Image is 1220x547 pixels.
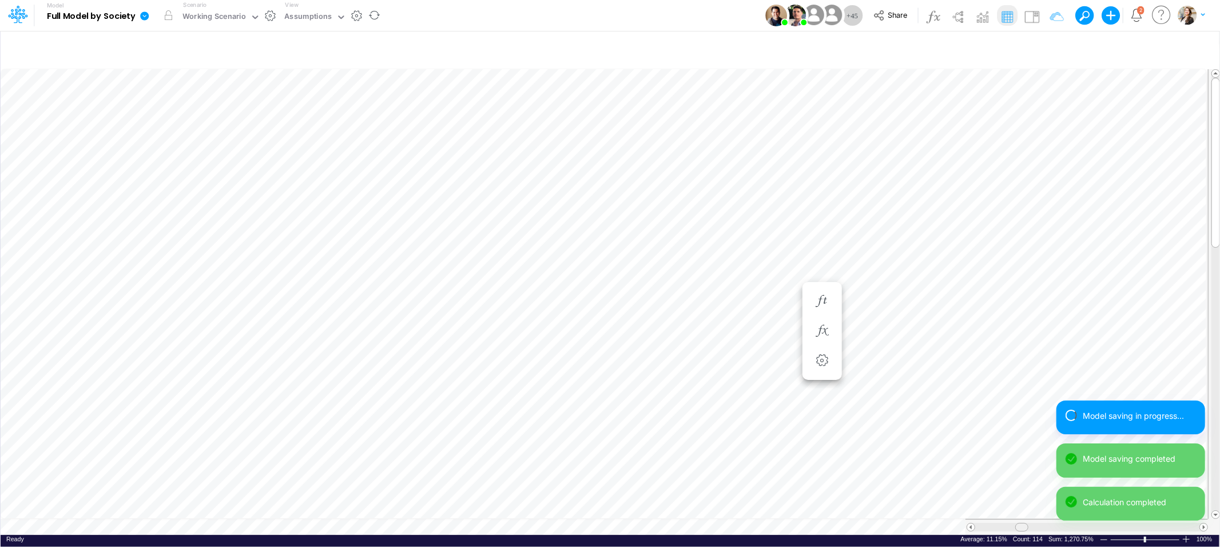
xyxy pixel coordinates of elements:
div: Zoom Out [1099,536,1108,544]
button: Share [868,7,915,25]
div: Zoom [1110,535,1182,544]
div: 2 unread items [1139,7,1142,13]
div: Zoom [1144,537,1146,542]
div: Zoom level [1197,535,1214,544]
div: Calculation completed [1083,496,1196,508]
input: Type a title here [10,36,971,60]
div: Average of selected cells [961,535,1008,544]
img: User Image Icon [765,5,787,26]
a: Notifications [1130,9,1143,22]
div: Zoom In [1182,535,1191,544]
span: Average: 11.15% [961,536,1008,542]
div: In Ready mode [6,535,24,544]
span: Sum: 1,270.75% [1048,536,1094,542]
span: Count: 114 [1013,536,1043,542]
img: User Image Icon [819,2,845,28]
span: 100% [1197,535,1214,544]
label: View [285,1,298,9]
div: Assumptions [285,11,332,24]
span: Ready [6,536,24,542]
label: Model [47,2,64,9]
div: Working Scenario [182,11,246,24]
div: Model saving completed [1083,453,1196,465]
span: Share [888,10,907,19]
img: User Image Icon [784,5,806,26]
label: Scenario [183,1,206,9]
div: Model saving in progress... [1083,410,1196,422]
b: Full Model by Society [47,11,136,22]
div: Number of selected cells that contain data [1013,535,1043,544]
img: User Image Icon [801,2,826,28]
span: + 45 [847,12,858,19]
div: Sum of selected cells [1048,535,1094,544]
